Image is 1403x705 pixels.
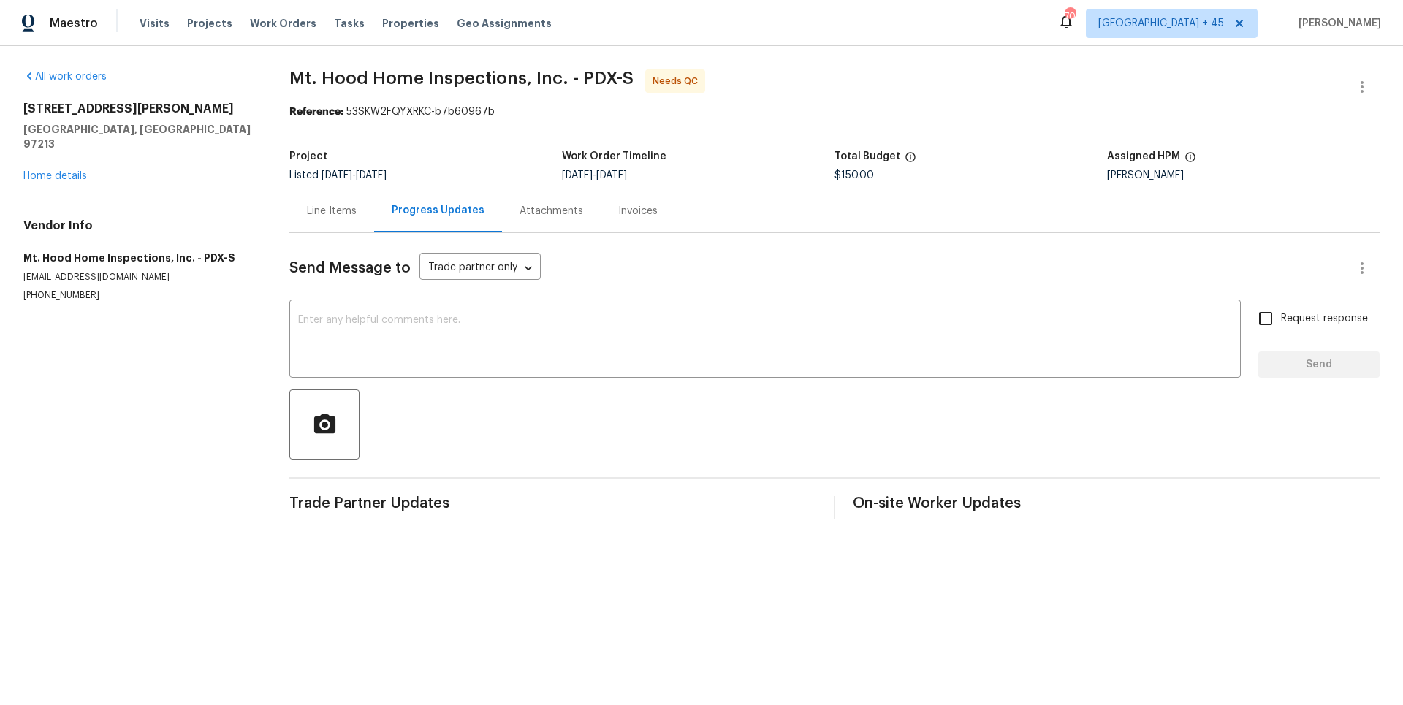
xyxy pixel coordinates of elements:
span: [DATE] [562,170,593,180]
div: Line Items [307,204,357,218]
p: [EMAIL_ADDRESS][DOMAIN_NAME] [23,271,254,283]
div: Attachments [520,204,583,218]
span: Maestro [50,16,98,31]
span: Visits [140,16,170,31]
b: Reference: [289,107,343,117]
span: Trade Partner Updates [289,496,816,511]
span: Send Message to [289,261,411,275]
span: [GEOGRAPHIC_DATA] + 45 [1098,16,1224,31]
p: [PHONE_NUMBER] [23,289,254,302]
h5: [GEOGRAPHIC_DATA], [GEOGRAPHIC_DATA] 97213 [23,122,254,151]
h5: Mt. Hood Home Inspections, Inc. - PDX-S [23,251,254,265]
div: Progress Updates [392,203,484,218]
h2: [STREET_ADDRESS][PERSON_NAME] [23,102,254,116]
span: The hpm assigned to this work order. [1185,151,1196,170]
span: Work Orders [250,16,316,31]
span: Mt. Hood Home Inspections, Inc. - PDX-S [289,69,634,87]
a: Home details [23,171,87,181]
span: [DATE] [596,170,627,180]
div: 705 [1065,9,1075,23]
h4: Vendor Info [23,218,254,233]
span: [DATE] [356,170,387,180]
div: Trade partner only [419,256,541,281]
span: [DATE] [322,170,352,180]
span: Properties [382,16,439,31]
h5: Total Budget [834,151,900,161]
h5: Assigned HPM [1107,151,1180,161]
span: On-site Worker Updates [853,496,1380,511]
div: [PERSON_NAME] [1107,170,1380,180]
span: Geo Assignments [457,16,552,31]
span: Tasks [334,18,365,28]
span: - [562,170,627,180]
div: Invoices [618,204,658,218]
span: Needs QC [653,74,704,88]
h5: Work Order Timeline [562,151,666,161]
span: [PERSON_NAME] [1293,16,1381,31]
span: The total cost of line items that have been proposed by Opendoor. This sum includes line items th... [905,151,916,170]
a: All work orders [23,72,107,82]
div: 53SKW2FQYXRKC-b7b60967b [289,104,1380,119]
h5: Project [289,151,327,161]
span: Projects [187,16,232,31]
span: $150.00 [834,170,874,180]
span: - [322,170,387,180]
span: Request response [1281,311,1368,327]
span: Listed [289,170,387,180]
